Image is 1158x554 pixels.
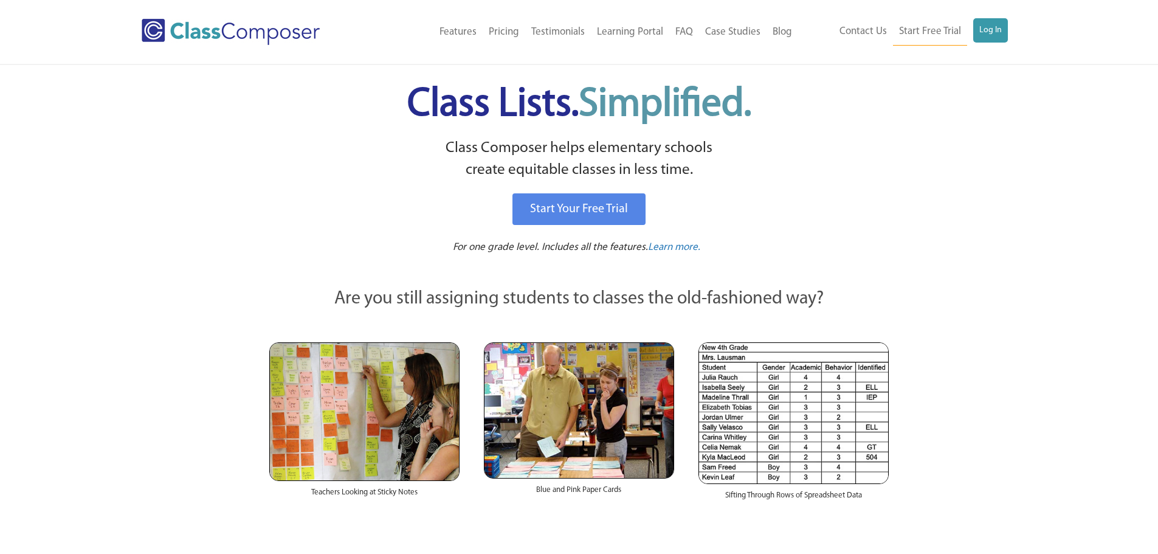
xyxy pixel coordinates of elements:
nav: Header Menu [370,19,798,46]
a: Testimonials [525,19,591,46]
a: Learning Portal [591,19,669,46]
span: For one grade level. Includes all the features. [453,242,648,252]
a: Features [433,19,483,46]
a: Blog [767,19,798,46]
span: Learn more. [648,242,700,252]
a: Start Free Trial [893,18,967,46]
img: Blue and Pink Paper Cards [484,342,674,478]
a: Log In [973,18,1008,43]
a: Contact Us [833,18,893,45]
span: Simplified. [579,85,751,125]
a: Pricing [483,19,525,46]
a: Learn more. [648,240,700,255]
img: Class Composer [142,19,320,45]
div: Sifting Through Rows of Spreadsheet Data [698,484,889,513]
img: Spreadsheets [698,342,889,484]
p: Class Composer helps elementary schools create equitable classes in less time. [267,137,891,182]
span: Start Your Free Trial [530,203,628,215]
p: Are you still assigning students to classes the old-fashioned way? [269,286,889,313]
img: Teachers Looking at Sticky Notes [269,342,460,481]
div: Teachers Looking at Sticky Notes [269,481,460,510]
a: Case Studies [699,19,767,46]
div: Blue and Pink Paper Cards [484,479,674,508]
span: Class Lists. [407,85,751,125]
a: FAQ [669,19,699,46]
nav: Header Menu [798,18,1008,46]
a: Start Your Free Trial [512,193,646,225]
